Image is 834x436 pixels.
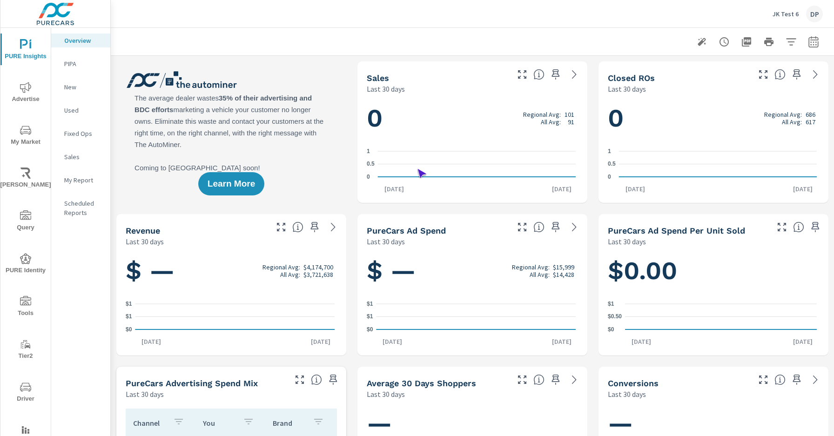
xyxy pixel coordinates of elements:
p: Last 30 days [367,83,405,94]
p: All Avg: [280,271,300,278]
button: Make Fullscreen [515,220,530,235]
p: Regional Avg: [512,263,550,271]
p: Last 30 days [126,236,164,247]
p: Overview [64,36,103,45]
p: $3,721,638 [303,271,333,278]
h5: PureCars Ad Spend Per Unit Sold [608,226,745,235]
div: My Report [51,173,110,187]
div: Used [51,103,110,117]
span: Tools [3,296,48,319]
p: Used [64,106,103,115]
h5: Average 30 Days Shoppers [367,378,476,388]
text: $1 [608,301,614,307]
span: PURE Identity [3,253,48,276]
span: Total cost of media for all PureCars channels for the selected dealership group over the selected... [533,221,545,233]
p: Last 30 days [126,389,164,400]
text: $1 [367,301,373,307]
p: [DATE] [378,184,410,194]
p: 686 [806,111,815,118]
p: [DATE] [376,337,409,346]
p: My Report [64,175,103,185]
div: Scheduled Reports [51,196,110,220]
span: Save this to your personalized report [548,67,563,82]
h1: 0 [608,102,819,134]
p: $15,999 [553,263,574,271]
div: PIPA [51,57,110,71]
p: [DATE] [545,337,578,346]
span: Save this to your personalized report [548,220,563,235]
span: Average cost of advertising per each vehicle sold at the dealer over the selected date range. The... [793,221,804,233]
p: Brand [273,418,305,428]
h5: Sales [367,73,389,83]
a: See more details in report [808,372,823,387]
button: Make Fullscreen [756,372,771,387]
p: [DATE] [545,184,578,194]
button: Make Fullscreen [292,372,307,387]
span: PURE Insights [3,39,48,62]
h1: $ — [126,255,337,287]
h1: $0.00 [608,255,819,287]
button: Make Fullscreen [774,220,789,235]
p: JK Test 6 [773,10,799,18]
span: Save this to your personalized report [326,372,341,387]
button: Make Fullscreen [756,67,771,82]
text: $1 [126,301,132,307]
text: $1 [126,314,132,320]
a: See more details in report [567,372,582,387]
span: Save this to your personalized report [548,372,563,387]
span: Advertise [3,82,48,105]
p: [DATE] [787,337,819,346]
p: Scheduled Reports [64,199,103,217]
p: New [64,82,103,92]
span: The number of dealer-specified goals completed by a visitor. [Source: This data is provided by th... [774,374,786,385]
a: See more details in report [808,67,823,82]
p: $14,428 [553,271,574,278]
p: [DATE] [625,337,658,346]
p: 617 [806,118,815,126]
button: Make Fullscreen [515,67,530,82]
span: Query [3,210,48,233]
p: Fixed Ops [64,129,103,138]
text: $1 [367,314,373,320]
p: Channel [133,418,166,428]
p: Last 30 days [608,389,646,400]
h5: Conversions [608,378,659,388]
p: $4,174,700 [303,263,333,271]
p: [DATE] [135,337,168,346]
div: Overview [51,34,110,47]
a: See more details in report [567,220,582,235]
button: Apply Filters [782,33,800,51]
p: You [203,418,235,428]
p: Sales [64,152,103,161]
p: Regional Avg: [262,263,300,271]
h5: Closed ROs [608,73,655,83]
span: Save this to your personalized report [307,220,322,235]
text: 1 [608,148,611,154]
text: 0.5 [608,161,616,168]
text: $0 [608,326,614,333]
text: $0 [367,326,373,333]
text: 0 [608,174,611,180]
div: DP [806,6,823,22]
span: Total sales revenue over the selected date range. [Source: This data is sourced from the dealer’s... [292,221,303,233]
a: See more details in report [326,220,341,235]
span: Learn More [208,180,255,188]
a: See more details in report [567,67,582,82]
h1: 0 [367,102,578,134]
span: Save this to your personalized report [789,67,804,82]
text: $0.50 [608,314,622,320]
p: [DATE] [619,184,652,194]
button: Print Report [760,33,778,51]
button: Make Fullscreen [515,372,530,387]
text: $0 [126,326,132,333]
div: New [51,80,110,94]
p: Regional Avg: [764,111,802,118]
p: 101 [565,111,574,118]
h5: PureCars Advertising Spend Mix [126,378,258,388]
p: Last 30 days [367,389,405,400]
text: 0.5 [367,161,375,168]
p: [DATE] [787,184,819,194]
p: All Avg: [782,118,802,126]
span: Save this to your personalized report [808,220,823,235]
button: Generate Summary [693,33,711,51]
